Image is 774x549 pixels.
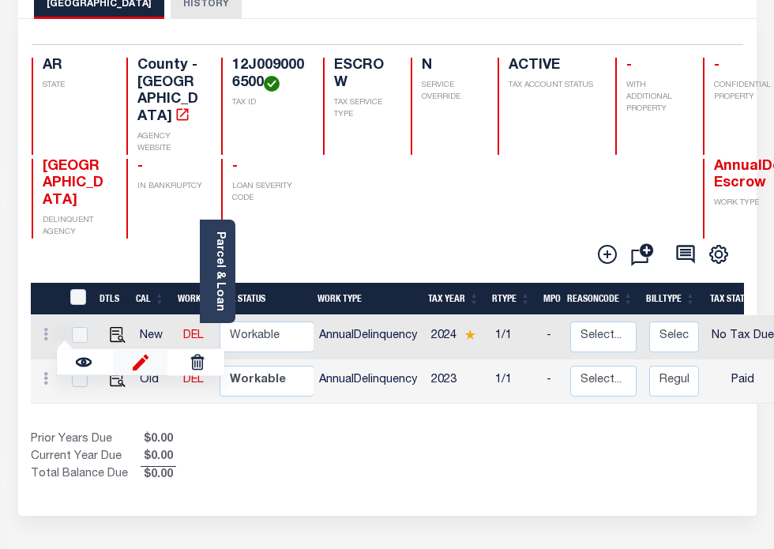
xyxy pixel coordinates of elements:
[137,131,202,155] p: AGENCY WEBSITE
[190,355,205,370] img: deletes.png
[537,283,561,315] th: MPO
[137,58,202,126] h4: County - [GEOGRAPHIC_DATA]
[425,359,489,404] td: 2023
[509,80,596,92] p: TAX ACCOUNT STATUS
[232,181,305,205] p: LOAN SEVERITY CODE
[137,181,202,193] p: IN BANKRUPTCY
[76,355,92,370] img: view.svg
[313,359,425,404] td: AnnualDelinquency
[422,80,479,103] p: SERVICE OVERRIDE
[137,160,143,174] span: -
[311,283,422,315] th: Work Type
[133,359,177,404] td: Old
[43,80,107,92] p: STATE
[313,315,425,359] td: AnnualDelinquency
[422,58,479,75] h4: N
[334,97,391,121] p: TAX SERVICE TYPE
[489,315,540,359] td: 1/1
[141,449,176,466] span: $0.00
[133,315,177,359] td: New
[31,466,141,483] td: Total Balance Due
[540,359,564,404] td: -
[334,58,391,92] h4: ESCROW
[31,449,141,466] td: Current Year Due
[133,354,148,370] img: pen.svg
[183,330,204,341] a: DEL
[31,431,141,449] td: Prior Years Due
[141,431,176,449] span: $0.00
[232,58,305,92] h4: 12J0090006500
[43,215,107,239] p: DELINQUENT AGENCY
[206,283,314,315] th: Work Status
[232,97,305,109] p: TAX ID
[640,283,702,315] th: BillType: activate to sort column ascending
[626,80,683,115] p: WITH ADDITIONAL PROPERTY
[93,283,130,315] th: DTLS
[425,315,489,359] td: 2024
[130,283,171,315] th: CAL: activate to sort column ascending
[486,283,537,315] th: RType: activate to sort column ascending
[464,329,475,340] img: Star.svg
[141,467,176,484] span: $0.00
[232,160,238,174] span: -
[509,58,596,75] h4: ACTIVE
[540,315,564,359] td: -
[561,283,640,315] th: ReasonCode: activate to sort column ascending
[183,374,204,385] a: DEL
[214,231,225,311] a: Parcel & Loan
[714,58,720,73] span: -
[422,283,486,315] th: Tax Year: activate to sort column ascending
[43,58,107,75] h4: AR
[489,359,540,404] td: 1/1
[171,283,206,315] th: WorkQ
[43,160,103,208] span: [GEOGRAPHIC_DATA]
[31,283,61,315] th: &nbsp;&nbsp;&nbsp;&nbsp;&nbsp;&nbsp;&nbsp;&nbsp;&nbsp;&nbsp;
[61,283,93,315] th: &nbsp;
[626,58,632,73] span: -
